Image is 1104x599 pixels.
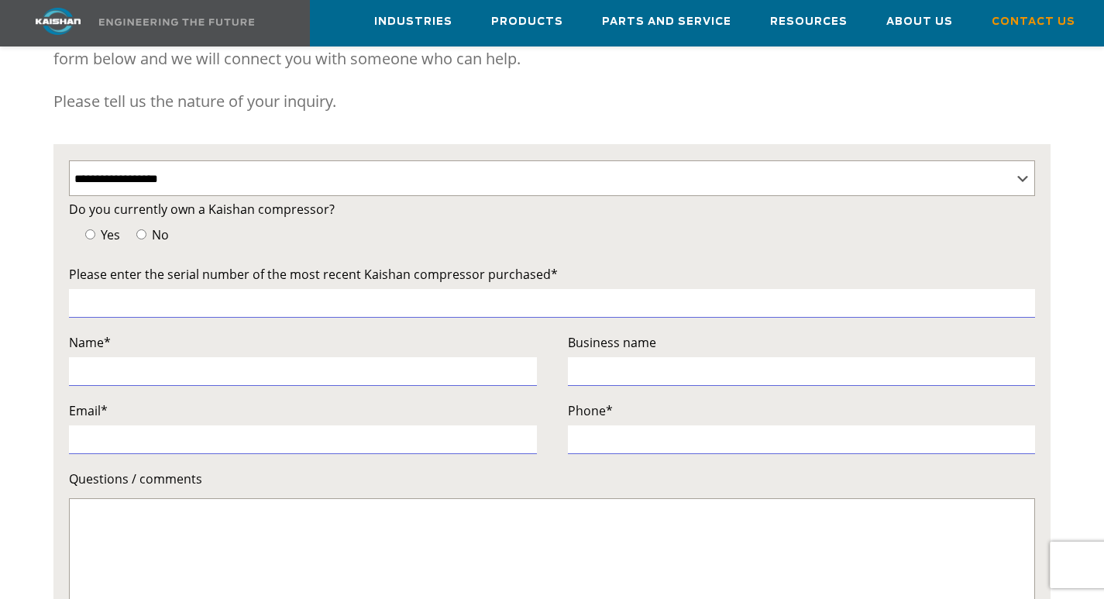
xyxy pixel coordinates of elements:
label: Phone* [568,400,1036,422]
span: Yes [98,226,120,243]
span: Parts and Service [602,13,731,31]
input: No [136,229,146,239]
span: No [149,226,169,243]
p: Please tell us the nature of your inquiry. [53,86,1051,117]
span: Industries [374,13,452,31]
input: Yes [85,229,95,239]
label: Please enter the serial number of the most recent Kaishan compressor purchased* [69,263,1035,285]
a: Products [491,1,563,43]
label: Email* [69,400,537,422]
label: Name* [69,332,537,353]
span: Products [491,13,563,31]
label: Do you currently own a Kaishan compressor? [69,198,1035,220]
span: Contact Us [992,13,1075,31]
a: About Us [886,1,953,43]
a: Industries [374,1,452,43]
a: Resources [770,1,848,43]
a: Parts and Service [602,1,731,43]
label: Business name [568,332,1036,353]
a: Contact Us [992,1,1075,43]
span: About Us [886,13,953,31]
img: Engineering the future [99,19,254,26]
span: Resources [770,13,848,31]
